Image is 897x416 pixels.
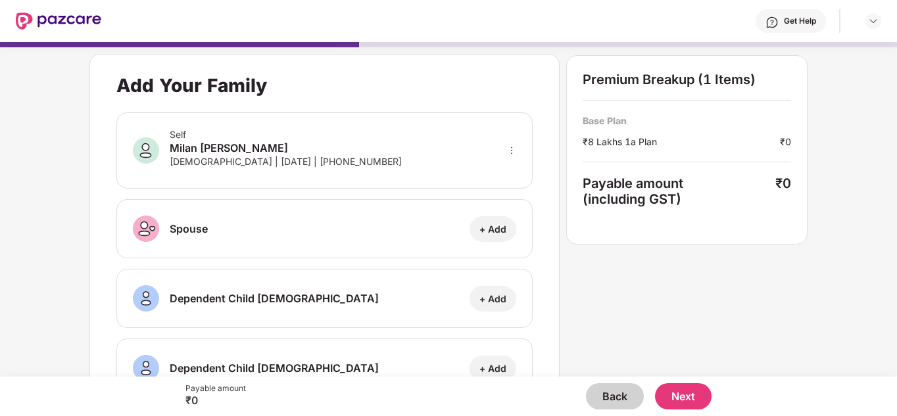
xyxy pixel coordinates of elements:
[586,383,644,409] button: Back
[170,156,402,167] div: [DEMOGRAPHIC_DATA] | [DATE] | [PHONE_NUMBER]
[170,129,402,140] div: Self
[583,114,790,127] div: Base Plan
[507,146,516,155] span: more
[133,137,159,164] img: svg+xml;base64,PHN2ZyB3aWR0aD0iNDAiIGhlaWdodD0iNDAiIHZpZXdCb3g9IjAgMCA0MCA0MCIgZmlsbD0ibm9uZSIgeG...
[170,290,379,306] div: Dependent Child [DEMOGRAPHIC_DATA]
[583,175,775,207] div: Payable amount
[780,135,791,149] div: ₹0
[16,12,101,30] img: New Pazcare Logo
[583,191,681,207] span: (including GST)
[775,175,791,207] div: ₹0
[479,223,506,235] div: + Add
[185,394,246,407] div: ₹0
[133,216,159,242] img: svg+xml;base64,PHN2ZyB3aWR0aD0iNDAiIGhlaWdodD0iNDAiIHZpZXdCb3g9IjAgMCA0MCA0MCIgZmlsbD0ibm9uZSIgeG...
[479,362,506,375] div: + Add
[185,383,246,394] div: Payable amount
[765,16,779,29] img: svg+xml;base64,PHN2ZyBpZD0iSGVscC0zMngzMiIgeG1sbnM9Imh0dHA6Ly93d3cudzMub3JnLzIwMDAvc3ZnIiB3aWR0aD...
[868,16,879,26] img: svg+xml;base64,PHN2ZyBpZD0iRHJvcGRvd24tMzJ4MzIiIHhtbG5zPSJodHRwOi8vd3d3LnczLm9yZy8yMDAwL3N2ZyIgd2...
[583,135,779,149] div: ₹8 Lakhs 1a Plan
[784,16,816,26] div: Get Help
[655,383,712,409] button: Next
[170,221,208,237] div: Spouse
[170,140,402,156] div: Milan [PERSON_NAME]
[133,355,159,381] img: svg+xml;base64,PHN2ZyB3aWR0aD0iNDAiIGhlaWdodD0iNDAiIHZpZXdCb3g9IjAgMCA0MCA0MCIgZmlsbD0ibm9uZSIgeG...
[116,74,267,97] div: Add Your Family
[170,360,379,376] div: Dependent Child [DEMOGRAPHIC_DATA]
[583,72,790,87] div: Premium Breakup (1 Items)
[133,285,159,312] img: svg+xml;base64,PHN2ZyB3aWR0aD0iNDAiIGhlaWdodD0iNDAiIHZpZXdCb3g9IjAgMCA0MCA0MCIgZmlsbD0ibm9uZSIgeG...
[479,292,506,305] div: + Add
